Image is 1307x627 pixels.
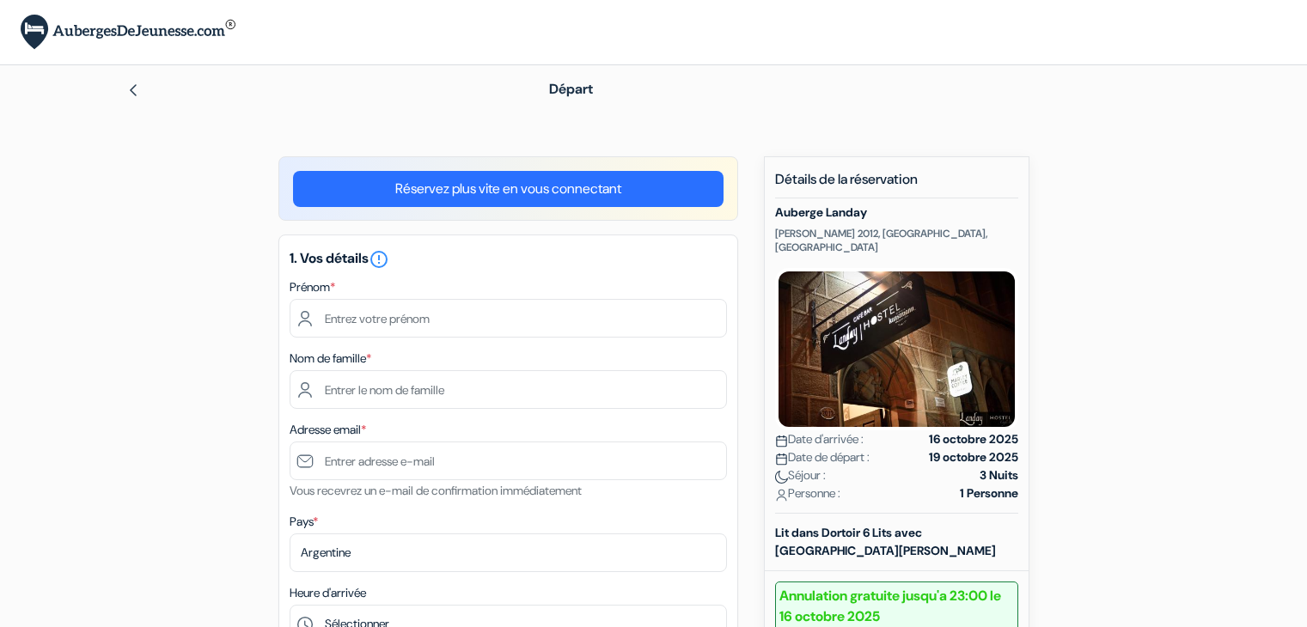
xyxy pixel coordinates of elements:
h5: Détails de la réservation [775,171,1018,198]
label: Pays [290,513,318,531]
a: Réservez plus vite en vous connectant [293,171,724,207]
span: Date de départ : [775,448,870,466]
small: Vous recevrez un e-mail de confirmation immédiatement [290,483,582,498]
img: user_icon.svg [775,489,788,502]
h5: Auberge Landay [775,205,1018,220]
strong: 1 Personne [960,484,1018,502]
img: calendar.svg [775,435,788,447]
label: Prénom [290,278,335,296]
strong: 3 Nuits [980,466,1018,484]
span: Personne : [775,484,840,502]
i: error_outline [369,249,389,270]
img: calendar.svg [775,453,788,466]
span: Séjour : [775,466,826,484]
strong: 16 octobre 2025 [929,430,1018,448]
h5: 1. Vos détails [290,249,727,270]
strong: 19 octobre 2025 [929,448,1018,466]
span: Départ [549,80,593,98]
img: AubergesDeJeunesse.com [21,15,235,50]
input: Entrer adresse e-mail [290,441,727,480]
p: [PERSON_NAME] 2012, [GEOGRAPHIC_DATA], [GEOGRAPHIC_DATA] [775,227,1018,254]
label: Adresse email [290,421,366,439]
a: error_outline [369,249,389,267]
b: Lit dans Dortoir 6 Lits avec [GEOGRAPHIC_DATA][PERSON_NAME] [775,525,996,558]
img: moon.svg [775,471,788,484]
img: left_arrow.svg [126,83,140,97]
input: Entrer le nom de famille [290,370,727,409]
label: Nom de famille [290,350,371,368]
span: Date d'arrivée : [775,430,864,448]
label: Heure d'arrivée [290,584,366,602]
input: Entrez votre prénom [290,299,727,338]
